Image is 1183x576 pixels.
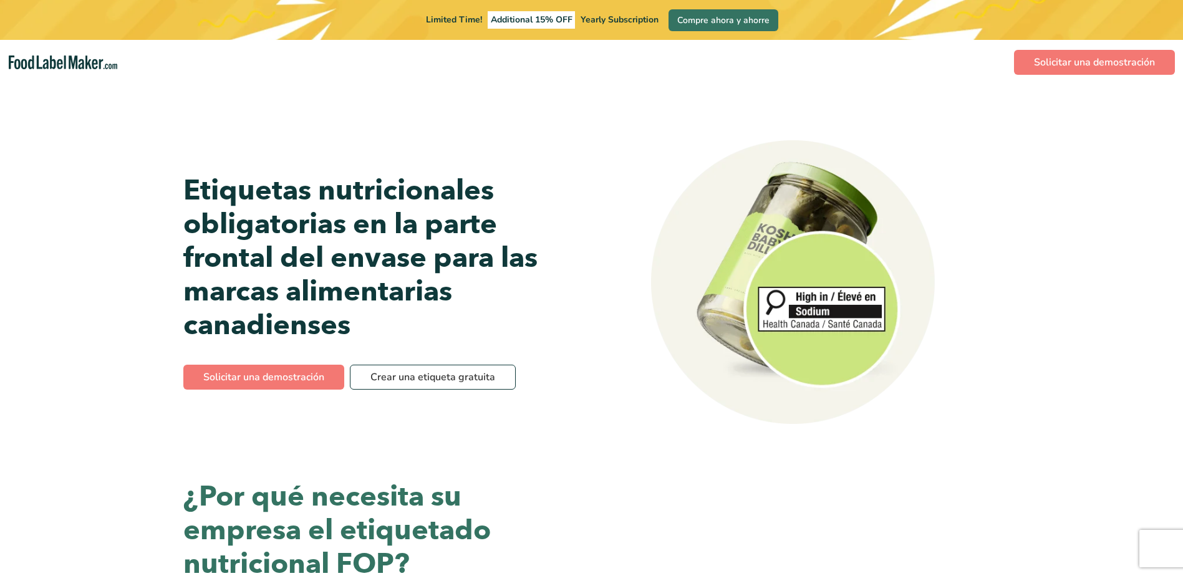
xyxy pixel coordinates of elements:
a: Crear una etiqueta gratuita [350,365,516,390]
a: Compre ahora y ahorre [669,9,778,31]
span: Limited Time! [426,14,482,26]
span: Yearly Subscription [581,14,659,26]
a: Solicitar una demostración [1014,50,1175,75]
a: Solicitar una demostración [183,365,344,390]
h1: Etiquetas nutricionales obligatorias en la parte frontal del envase para las marcas alimentarias ... [183,174,545,342]
span: Additional 15% OFF [488,11,576,29]
img: Tarro de cristal de pepinillos eneldo kosher con una advertencia en la etiqueta delantera del env... [651,140,950,424]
